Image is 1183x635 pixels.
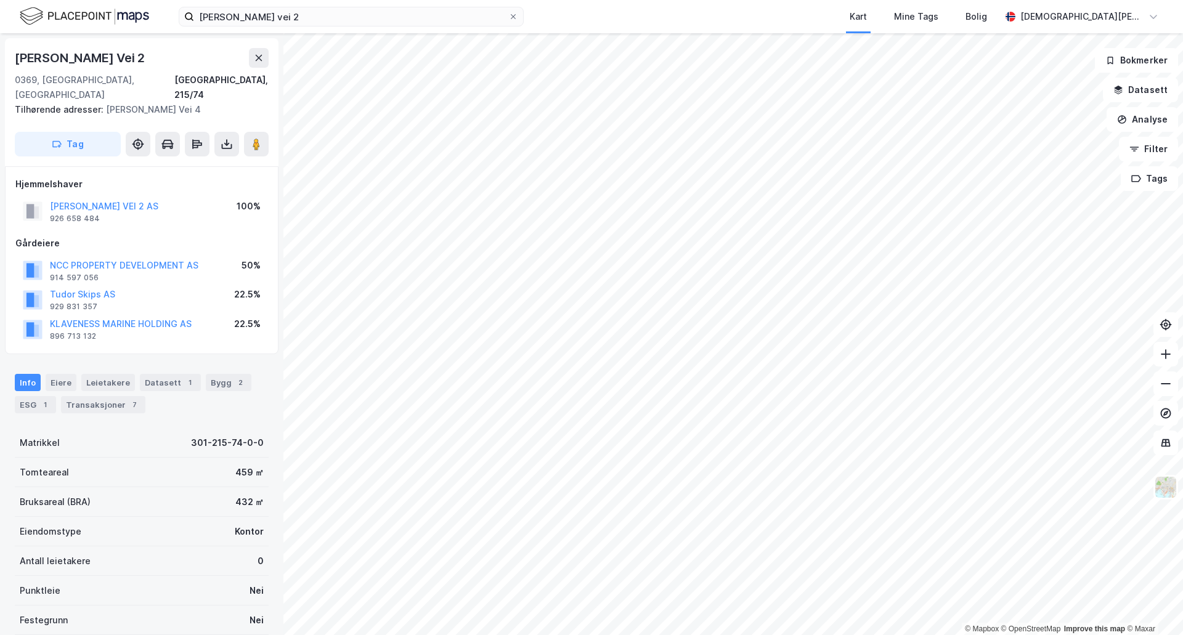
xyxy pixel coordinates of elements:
[20,613,68,628] div: Festegrunn
[15,104,106,115] span: Tilhørende adresser:
[184,376,196,389] div: 1
[20,465,69,480] div: Tomteareal
[1095,48,1178,73] button: Bokmerker
[20,583,60,598] div: Punktleie
[234,317,261,331] div: 22.5%
[1121,576,1183,635] div: Kontrollprogram for chat
[1154,475,1177,499] img: Z
[20,554,91,568] div: Antall leietakere
[15,48,147,68] div: [PERSON_NAME] Vei 2
[140,374,201,391] div: Datasett
[1121,576,1183,635] iframe: Chat Widget
[194,7,508,26] input: Søk på adresse, matrikkel, gårdeiere, leietakere eller personer
[1064,625,1125,633] a: Improve this map
[50,273,99,283] div: 914 597 056
[20,435,60,450] div: Matrikkel
[15,102,259,117] div: [PERSON_NAME] Vei 4
[235,495,264,509] div: 432 ㎡
[234,287,261,302] div: 22.5%
[234,376,246,389] div: 2
[15,236,268,251] div: Gårdeiere
[15,132,121,156] button: Tag
[191,435,264,450] div: 301-215-74-0-0
[1119,137,1178,161] button: Filter
[81,374,135,391] div: Leietakere
[50,331,96,341] div: 896 713 132
[20,524,81,539] div: Eiendomstype
[235,524,264,539] div: Kontor
[965,625,999,633] a: Mapbox
[1103,78,1178,102] button: Datasett
[850,9,867,24] div: Kart
[46,374,76,391] div: Eiere
[1020,9,1144,24] div: [DEMOGRAPHIC_DATA][PERSON_NAME]
[50,214,100,224] div: 926 658 484
[1001,625,1061,633] a: OpenStreetMap
[20,6,149,27] img: logo.f888ab2527a4732fd821a326f86c7f29.svg
[237,199,261,214] div: 100%
[15,396,56,413] div: ESG
[15,374,41,391] div: Info
[206,374,251,391] div: Bygg
[174,73,269,102] div: [GEOGRAPHIC_DATA], 215/74
[258,554,264,568] div: 0
[250,583,264,598] div: Nei
[242,258,261,273] div: 50%
[250,613,264,628] div: Nei
[50,302,97,312] div: 929 831 357
[128,398,140,411] div: 7
[1121,166,1178,191] button: Tags
[15,177,268,192] div: Hjemmelshaver
[61,396,145,413] div: Transaksjoner
[894,9,938,24] div: Mine Tags
[966,9,987,24] div: Bolig
[235,465,264,480] div: 459 ㎡
[1107,107,1178,132] button: Analyse
[15,73,174,102] div: 0369, [GEOGRAPHIC_DATA], [GEOGRAPHIC_DATA]
[20,495,91,509] div: Bruksareal (BRA)
[39,398,51,411] div: 1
